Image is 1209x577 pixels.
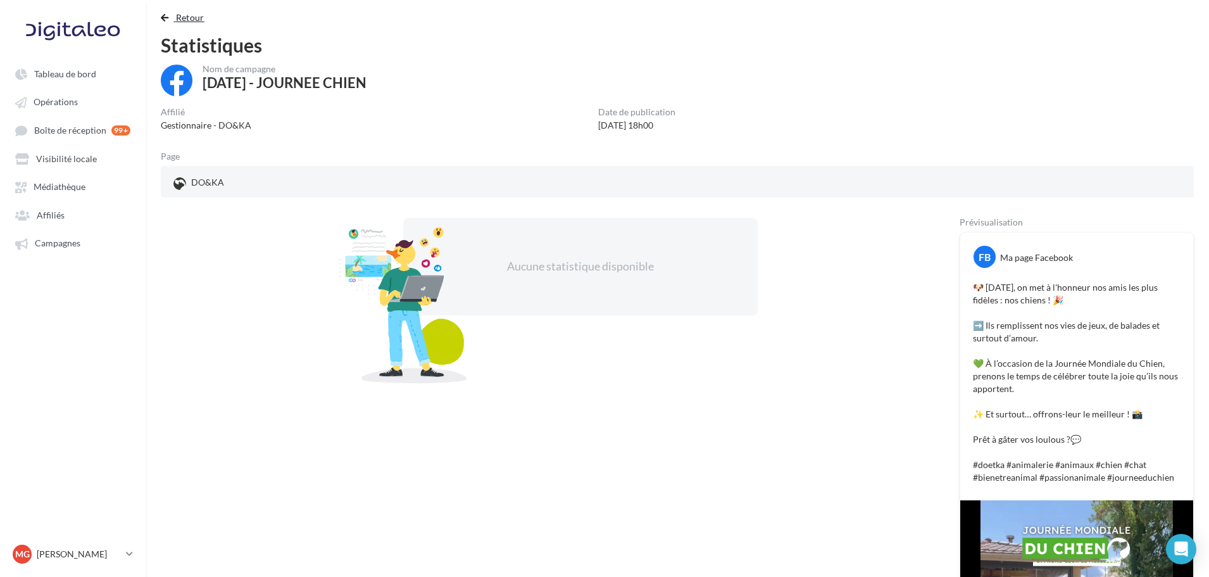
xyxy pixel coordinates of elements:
[111,125,130,136] div: 99+
[8,118,138,142] a: Boîte de réception 99+
[34,68,96,79] span: Tableau de bord
[34,97,78,108] span: Opérations
[161,35,1194,54] div: Statistiques
[444,258,717,275] div: Aucune statistique disponible
[35,238,80,249] span: Campagnes
[8,231,138,254] a: Campagnes
[10,542,135,566] a: MG [PERSON_NAME]
[8,90,138,113] a: Opérations
[960,218,1194,227] div: Prévisualisation
[36,153,97,164] span: Visibilité locale
[203,65,366,73] div: Nom de campagne
[973,281,1181,484] p: 🐶 [DATE], on met à l'honneur nos amis les plus fidèles : nos chiens ! 🎉 ➡️ Ils remplissent nos vi...
[1000,251,1073,264] div: Ma page Facebook
[15,548,30,561] span: MG
[974,246,996,268] div: FB
[1166,534,1196,564] div: Open Intercom Messenger
[203,76,366,90] div: [DATE] - JOURNEE CHIEN
[171,174,227,193] div: DO&KA
[34,182,85,193] span: Médiathèque
[176,12,204,23] span: Retour
[161,119,251,132] div: Gestionnaire - DO&KA
[37,210,65,220] span: Affiliés
[34,125,106,136] span: Boîte de réception
[171,174,508,193] a: DO&KA
[161,152,190,161] div: Page
[161,108,251,117] div: Affilié
[8,203,138,226] a: Affiliés
[161,10,210,25] button: Retour
[8,147,138,170] a: Visibilité locale
[8,175,138,198] a: Médiathèque
[8,62,138,85] a: Tableau de bord
[37,548,121,561] p: [PERSON_NAME]
[598,108,675,117] div: Date de publication
[598,119,675,132] div: [DATE] 18h00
